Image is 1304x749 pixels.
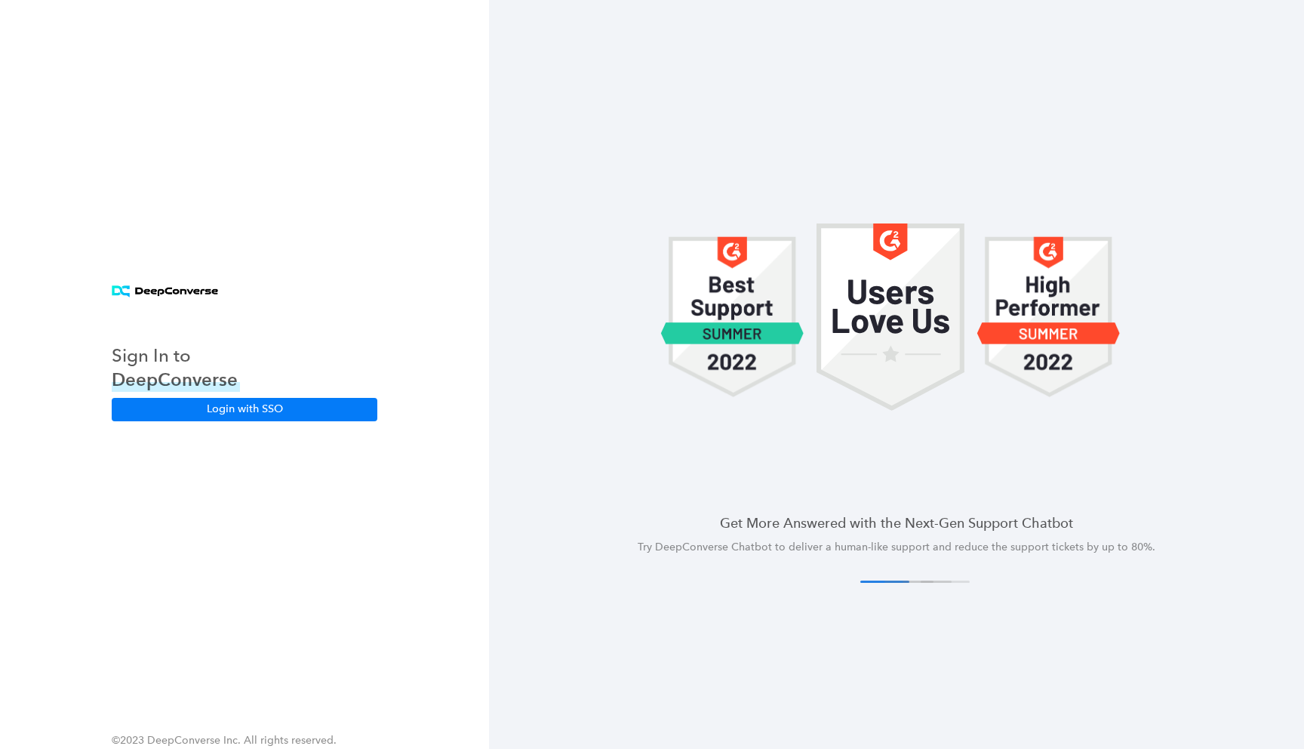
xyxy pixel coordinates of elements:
img: carousel 1 [660,223,804,411]
button: 3 [903,581,952,583]
h3: Sign In to [112,344,240,368]
span: ©2023 DeepConverse Inc. All rights reserved. [112,734,337,747]
button: 1 [860,581,909,583]
img: horizontal logo [112,285,218,298]
h3: DeepConverse [112,368,240,392]
span: Try DeepConverse Chatbot to deliver a human-like support and reduce the support tickets by up to ... [638,541,1155,553]
button: 2 [884,581,933,583]
button: 4 [921,581,970,583]
button: Login with SSO [112,398,377,421]
h4: Get More Answered with the Next-Gen Support Chatbot [525,513,1268,532]
img: carousel 1 [817,223,965,411]
img: carousel 1 [976,223,1121,411]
